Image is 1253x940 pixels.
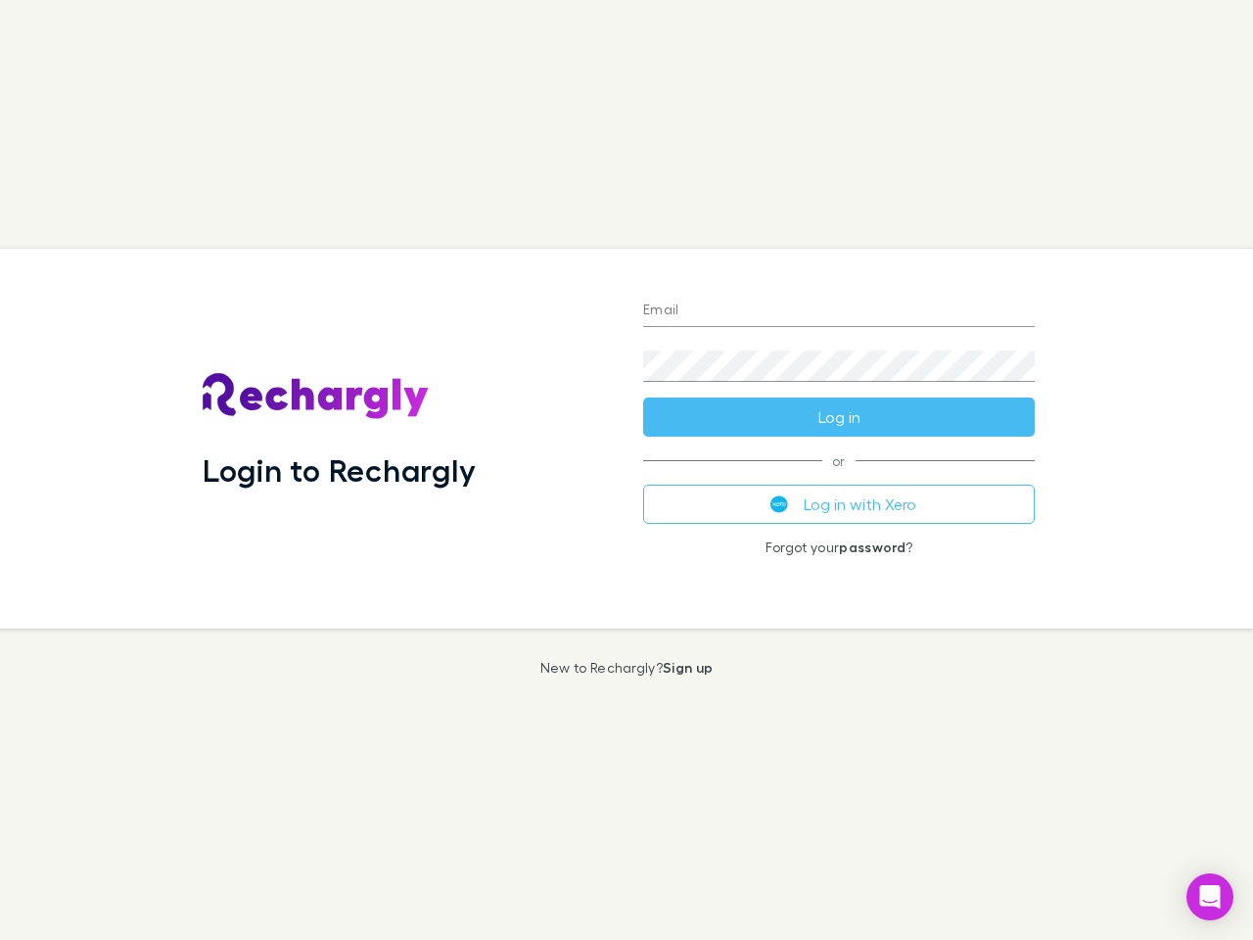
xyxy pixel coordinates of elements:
h1: Login to Rechargly [203,451,476,489]
a: password [839,539,905,555]
img: Xero's logo [770,495,788,513]
button: Log in with Xero [643,485,1035,524]
span: or [643,460,1035,461]
a: Sign up [663,659,713,676]
button: Log in [643,398,1035,437]
div: Open Intercom Messenger [1186,873,1233,920]
img: Rechargly's Logo [203,373,430,420]
p: New to Rechargly? [540,660,714,676]
p: Forgot your ? [643,540,1035,555]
